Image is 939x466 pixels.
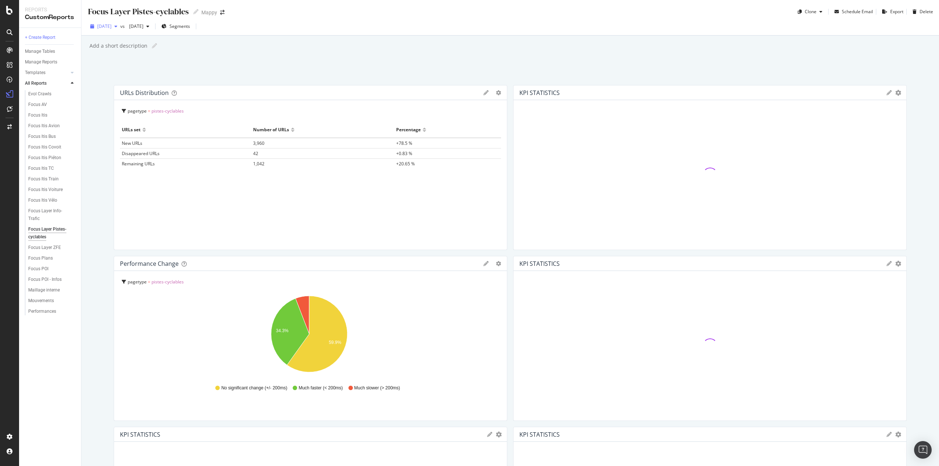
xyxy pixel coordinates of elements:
a: All Reports [25,80,69,87]
div: Focus POI - Infos [28,276,62,283]
div: URLs Distribution [120,89,169,96]
div: gear [496,90,501,95]
div: Focus Itis Covoit [28,143,61,151]
span: No significant change (+/- 200ms) [221,385,287,391]
div: Reports [25,6,75,13]
div: Focus Itis TC [28,165,54,172]
a: Evol Crawls [28,90,76,98]
div: Performance Changegeargearpagetype = pistes-cyclablesA chart.No significant change (+/- 200ms)Muc... [114,256,507,421]
div: gear [895,432,901,437]
a: Focus Itis Covoit [28,143,76,151]
i: Edit report name [152,43,157,48]
div: URLs Distributiongeargearpagetype = pistes-cyclablesURLs setNumber of URLsPercentageNew URLs3,960... [114,85,507,250]
a: Performances [28,308,76,315]
div: arrow-right-arrow-left [220,10,224,15]
a: Focus Layer ZFE [28,244,76,252]
div: Evol Crawls [28,90,51,98]
div: CustomReports [25,13,75,22]
div: Open Intercom Messenger [914,441,932,459]
a: Templates [25,69,69,77]
div: gear [895,90,901,95]
button: Export [879,6,903,18]
div: KPI STATISTICS [519,260,560,267]
span: Disappeared URLs [122,150,160,157]
span: vs [120,23,126,29]
span: +0.83 % [396,150,412,157]
a: Maillage interne [28,286,76,294]
a: Focus Itis [28,111,76,119]
a: Focus Itis Vélo [28,197,76,204]
button: Segments [158,21,193,32]
a: Focus POI - Infos [28,276,76,283]
div: Focus Itis Voiture [28,186,63,194]
div: Percentage [396,124,421,136]
div: Manage Reports [25,58,57,66]
span: Much slower (> 200ms) [354,385,400,391]
div: Focus Layer Info-Trafic [28,207,69,223]
span: 2025 Aug. 5th [126,23,143,29]
a: Focus Itis TC [28,165,76,172]
a: Focus Layer Pistes-cyclables [28,225,76,241]
div: KPI STATISTICSgeargear [513,85,907,250]
span: New URLs [122,140,142,146]
div: Focus Itis [28,111,47,119]
a: Focus Itis Bus [28,133,76,140]
button: [DATE] [126,21,152,32]
span: pistes-cyclables [151,108,184,114]
span: +20.65 % [396,161,415,167]
span: +78.5 % [396,140,412,146]
a: Focus AV [28,101,76,109]
button: Schedule Email [832,6,873,18]
div: Focus Itis Vélo [28,197,57,204]
a: Focus Itis Voiture [28,186,76,194]
a: Manage Reports [25,58,76,66]
div: Manage Tables [25,48,55,55]
div: Performances [28,308,56,315]
div: URLs set [122,124,140,136]
a: Focus POI [28,265,76,273]
span: = [148,108,150,114]
span: Much faster (< 200ms) [299,385,343,391]
div: + Create Report [25,34,55,41]
a: Mouvements [28,297,76,305]
span: 3,960 [253,140,264,146]
button: [DATE] [87,21,120,32]
div: Focus Itis Bus [28,133,56,140]
div: Mappy [201,9,217,16]
button: Delete [910,6,933,18]
svg: A chart. [120,293,498,378]
span: 1,042 [253,161,264,167]
span: 42 [253,150,258,157]
div: Performance Change [120,260,179,267]
div: Add a short description [89,42,147,49]
div: Mouvements [28,297,54,305]
div: Delete [920,8,933,15]
div: Focus Layer Pistes-cyclables [28,225,70,241]
div: Export [890,8,903,15]
div: gear [496,261,501,266]
i: Edit report name [193,9,198,14]
div: Templates [25,69,45,77]
div: Focus POI [28,265,48,273]
div: Focus Itis Piéton [28,154,61,162]
div: KPI STATISTICSgeargear [513,256,907,421]
div: gear [895,261,901,266]
text: 34.3% [276,328,288,333]
span: Remaining URLs [122,161,155,167]
div: KPI STATISTICS [120,431,160,438]
div: Focus Itis Train [28,175,59,183]
div: Focus Layer ZFE [28,244,61,252]
a: Focus Itis Avion [28,122,76,130]
a: + Create Report [25,34,76,41]
div: Focus Plans [28,254,53,262]
div: Focus Layer Pistes-cyclables [87,6,189,17]
div: Clone [805,8,816,15]
div: Schedule Email [842,8,873,15]
div: gear [496,432,502,437]
div: Maillage interne [28,286,60,294]
a: Focus Plans [28,254,76,262]
div: Focus AV [28,101,47,109]
a: Focus Itis Train [28,175,76,183]
a: Focus Layer Info-Trafic [28,207,76,223]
